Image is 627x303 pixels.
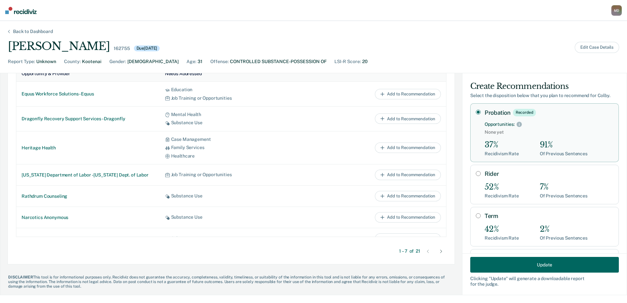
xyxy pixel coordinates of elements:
[22,236,154,242] div: Tamarack Treatment
[8,58,35,65] div: Report Type :
[540,140,587,150] div: 91%
[165,137,298,142] div: Case Management
[36,58,56,65] div: Unknown
[375,170,441,180] button: Add to Recommendation
[165,87,298,93] div: Education
[399,248,420,254] div: 1 – 7 21
[186,58,196,65] div: Age :
[485,109,613,116] label: Probation
[611,5,622,16] button: MD
[470,93,619,98] div: Select the disposition below that you plan to recommend for Colby .
[375,191,441,201] button: Add to Recommendation
[470,276,619,287] div: Clicking " Update " will generate a downloadable report for the judge.
[485,122,515,127] div: Opportunities:
[375,143,441,153] button: Add to Recommendation
[485,193,519,199] div: Recidivism Rate
[334,58,361,65] div: LSI-R Score :
[165,236,298,241] div: Substance Use
[8,40,110,53] div: [PERSON_NAME]
[22,116,154,122] div: Dragonfly Recovery Support Services - Dragonfly
[575,42,619,53] button: Edit Case Details
[165,214,298,220] div: Substance Use
[165,193,298,199] div: Substance Use
[485,235,519,241] div: Recidivism Rate
[470,81,619,91] div: Create Recommendations
[165,145,298,150] div: Family Services
[82,58,102,65] div: Kootenai
[109,58,126,65] div: Gender :
[611,5,622,16] div: M D
[22,71,70,76] div: Opportunity & Provider
[540,193,587,199] div: Of Previous Sentences
[375,89,441,99] button: Add to Recommendation
[410,248,414,254] span: of
[485,151,519,157] div: Recidivism Rate
[5,29,61,34] div: Back to Dashboard
[165,120,298,126] div: Substance Use
[375,212,441,223] button: Add to Recommendation
[22,215,154,220] div: Narcotics Anonymous
[8,275,33,279] span: DISCLAIMER
[165,153,298,159] div: Healthcare
[22,172,154,178] div: [US_STATE] Department of Labor - [US_STATE] Dept. of Labor
[470,257,619,273] button: Update
[22,91,154,97] div: Equus Workforce Solutions - Equus
[165,112,298,117] div: Mental Health
[362,58,368,65] div: 20
[165,172,298,177] div: Job Training or Opportunities
[114,46,130,51] div: 162755
[134,45,160,51] div: Due [DATE]
[540,235,587,241] div: Of Previous Sentences
[0,275,462,289] div: This tool is for informational purposes only. Recidiviz does not guarantee the accuracy, complete...
[485,129,613,135] span: None yet
[375,233,441,244] button: Add to Recommendation
[198,58,202,65] div: 31
[64,58,81,65] div: County :
[513,109,536,116] div: Recorded
[485,212,613,220] label: Term
[165,71,202,76] div: Needs Addressed
[22,194,154,199] div: Rathdrum Counseling
[540,225,587,234] div: 2%
[485,170,613,177] label: Rider
[230,58,327,65] div: CONTROLLED SUBSTANCE-POSSESSION OF
[540,182,587,192] div: 7%
[485,140,519,150] div: 37%
[127,58,179,65] div: [DEMOGRAPHIC_DATA]
[210,58,229,65] div: Offense :
[375,113,441,124] button: Add to Recommendation
[485,182,519,192] div: 52%
[165,95,298,101] div: Job Training or Opportunities
[485,225,519,234] div: 42%
[540,151,587,157] div: Of Previous Sentences
[5,7,37,14] img: Recidiviz
[22,145,154,151] div: Heritage Health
